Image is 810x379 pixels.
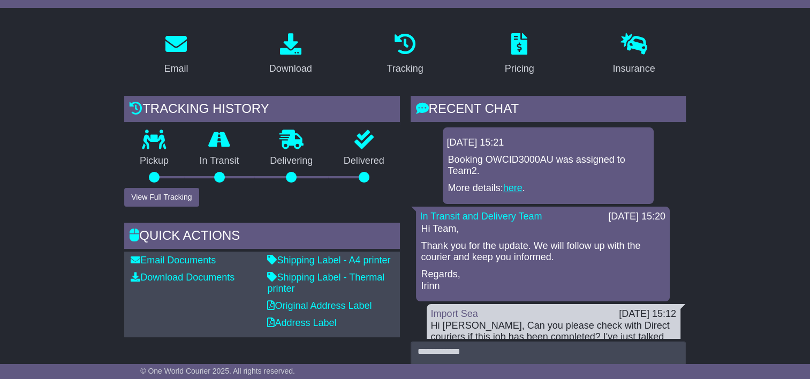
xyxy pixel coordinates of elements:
a: Email [157,29,195,80]
p: Hi Team, [421,223,664,235]
div: [DATE] 15:20 [608,211,665,223]
div: Hi [PERSON_NAME], Can you please check with Direct couriers if this job has been completed? I've ... [431,320,676,366]
div: Download [269,62,312,76]
div: Pricing [505,62,534,76]
a: Download Documents [131,272,234,283]
p: More details: . [448,183,648,194]
a: Shipping Label - Thermal printer [267,272,384,294]
a: Tracking [380,29,430,80]
a: Import Sea [431,308,478,319]
p: Delivered [328,155,400,167]
a: here [503,183,523,193]
a: Shipping Label - A4 printer [267,255,390,266]
p: Regards, Irinn [421,269,664,292]
p: Thank you for the update. We will follow up with the courier and keep you informed. [421,240,664,263]
div: Tracking history [124,96,399,125]
p: Delivering [254,155,328,167]
div: Quick Actions [124,223,399,252]
p: Pickup [124,155,184,167]
a: Pricing [498,29,541,80]
a: Download [262,29,319,80]
div: [DATE] 15:12 [619,308,676,320]
p: Booking OWCID3000AU was assigned to Team2. [448,154,648,177]
a: Address Label [267,317,336,328]
a: Original Address Label [267,300,372,311]
div: [DATE] 15:21 [447,137,649,149]
a: In Transit and Delivery Team [420,211,542,222]
div: Tracking [387,62,423,76]
div: Insurance [612,62,655,76]
div: Email [164,62,188,76]
div: RECENT CHAT [411,96,686,125]
a: Insurance [605,29,662,80]
a: Email Documents [131,255,216,266]
span: © One World Courier 2025. All rights reserved. [140,367,295,375]
p: In Transit [184,155,255,167]
button: View Full Tracking [124,188,199,207]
